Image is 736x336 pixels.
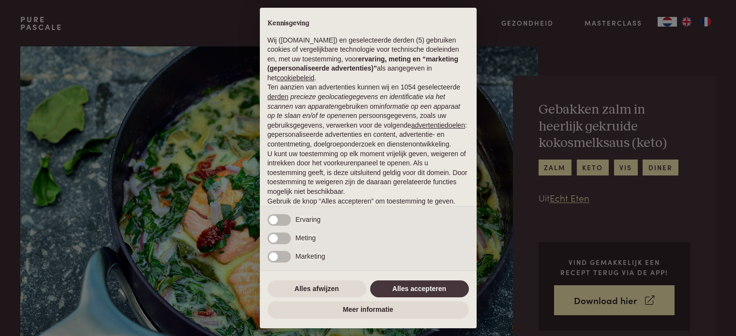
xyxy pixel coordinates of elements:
button: Alles afwijzen [268,280,366,298]
strong: ervaring, meting en “marketing (gepersonaliseerde advertenties)” [268,55,458,73]
button: Meer informatie [268,301,469,319]
span: Ervaring [296,216,321,223]
span: Meting [296,234,316,242]
button: Alles accepteren [370,280,469,298]
h2: Kennisgeving [268,19,469,28]
p: Ten aanzien van advertenties kunnen wij en 1054 geselecteerde gebruiken om en persoonsgegevens, z... [268,83,469,149]
span: Marketing [296,252,325,260]
button: derden [268,92,289,102]
a: cookiebeleid [277,74,315,82]
button: advertentiedoelen [411,121,465,131]
p: Gebruik de knop “Alles accepteren” om toestemming te geven. Gebruik de knop “Alles afwijzen” om d... [268,197,469,225]
em: precieze geolocatiegegevens en identificatie via het scannen van apparaten [268,93,445,110]
p: Wij ([DOMAIN_NAME]) en geselecteerde derden (5) gebruiken cookies of vergelijkbare technologie vo... [268,36,469,83]
p: U kunt uw toestemming op elk moment vrijelijk geven, weigeren of intrekken door het voorkeurenpan... [268,149,469,197]
em: informatie op een apparaat op te slaan en/of te openen [268,102,461,120]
